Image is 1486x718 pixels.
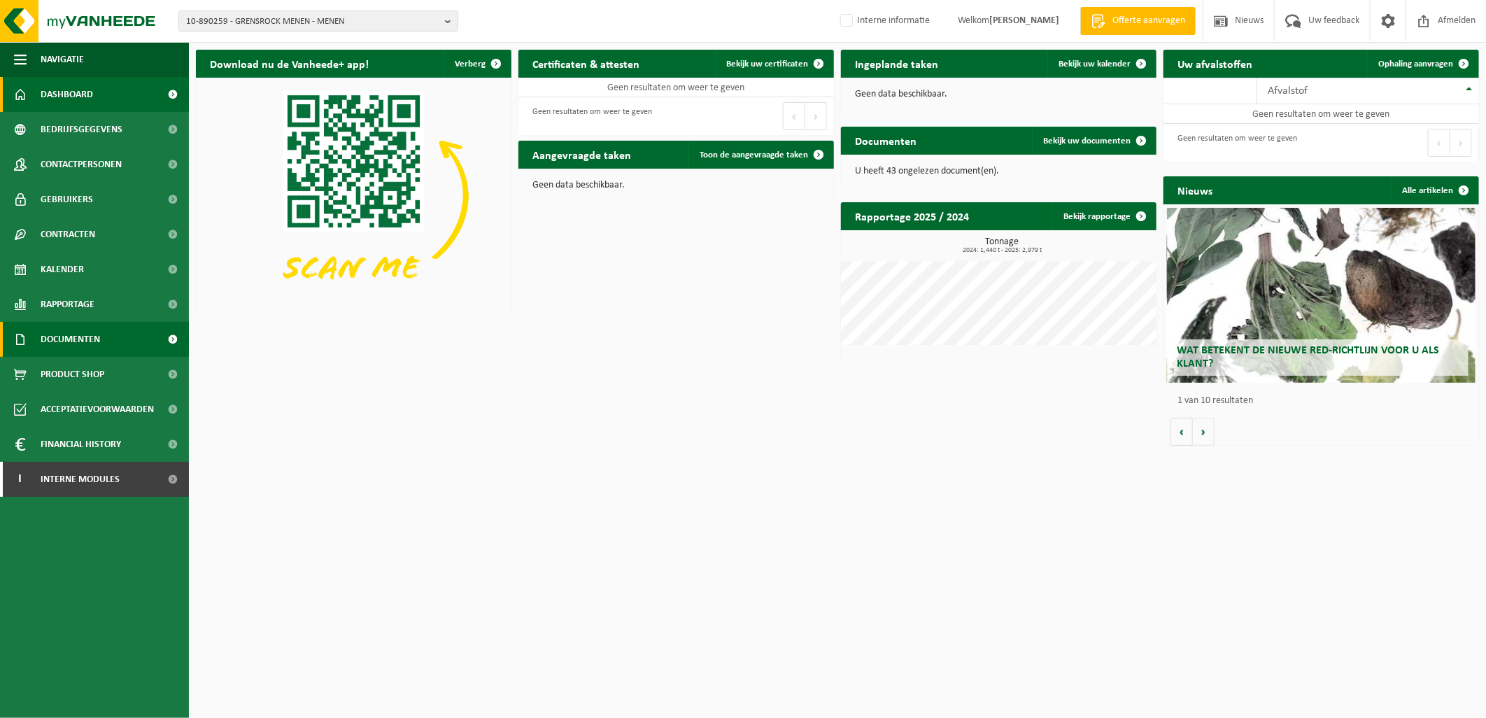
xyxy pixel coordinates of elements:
button: Verberg [444,50,510,78]
span: Bekijk uw certificaten [726,59,808,69]
a: Bekijk rapportage [1052,202,1155,230]
button: Previous [783,102,805,130]
p: U heeft 43 ongelezen document(en). [855,167,1142,176]
span: 10-890259 - GRENSROCK MENEN - MENEN [186,11,439,32]
a: Bekijk uw documenten [1032,127,1155,155]
span: Product Shop [41,357,104,392]
a: Offerte aanvragen [1080,7,1196,35]
span: Acceptatievoorwaarden [41,392,154,427]
p: Geen data beschikbaar. [855,90,1142,99]
div: Geen resultaten om weer te geven [525,101,652,132]
span: Financial History [41,427,121,462]
span: Afvalstof [1268,85,1308,97]
p: Geen data beschikbaar. [532,181,820,190]
span: Ophaling aanvragen [1378,59,1453,69]
span: Contactpersonen [41,147,122,182]
span: Bedrijfsgegevens [41,112,122,147]
h2: Ingeplande taken [841,50,952,77]
h3: Tonnage [848,237,1156,254]
span: Contracten [41,217,95,252]
a: Bekijk uw kalender [1047,50,1155,78]
span: Gebruikers [41,182,93,217]
button: Previous [1428,129,1450,157]
h2: Download nu de Vanheede+ app! [196,50,383,77]
span: Bekijk uw documenten [1043,136,1131,146]
button: Next [1450,129,1472,157]
h2: Certificaten & attesten [518,50,653,77]
a: Toon de aangevraagde taken [688,141,833,169]
span: Toon de aangevraagde taken [700,150,808,160]
span: Dashboard [41,77,93,112]
button: 10-890259 - GRENSROCK MENEN - MENEN [178,10,458,31]
span: Interne modules [41,462,120,497]
td: Geen resultaten om weer te geven [518,78,834,97]
span: 2024: 1,440 t - 2025: 2,979 t [848,247,1156,254]
span: Wat betekent de nieuwe RED-richtlijn voor u als klant? [1177,345,1440,369]
td: Geen resultaten om weer te geven [1163,104,1479,124]
h2: Aangevraagde taken [518,141,645,168]
a: Alle artikelen [1391,176,1478,204]
span: Offerte aanvragen [1109,14,1189,28]
h2: Nieuws [1163,176,1226,204]
label: Interne informatie [837,10,930,31]
h2: Documenten [841,127,930,154]
span: Navigatie [41,42,84,77]
strong: [PERSON_NAME] [989,15,1059,26]
button: Next [805,102,827,130]
p: 1 van 10 resultaten [1177,396,1472,406]
span: Documenten [41,322,100,357]
a: Wat betekent de nieuwe RED-richtlijn voor u als klant? [1167,208,1476,383]
h2: Rapportage 2025 / 2024 [841,202,983,230]
a: Ophaling aanvragen [1367,50,1478,78]
button: Volgende [1193,418,1215,446]
div: Geen resultaten om weer te geven [1170,127,1297,158]
img: Download de VHEPlus App [196,78,511,314]
span: Verberg [455,59,486,69]
span: Bekijk uw kalender [1059,59,1131,69]
a: Bekijk uw certificaten [715,50,833,78]
span: Rapportage [41,287,94,322]
button: Vorige [1170,418,1193,446]
span: Kalender [41,252,84,287]
span: I [14,462,27,497]
h2: Uw afvalstoffen [1163,50,1266,77]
